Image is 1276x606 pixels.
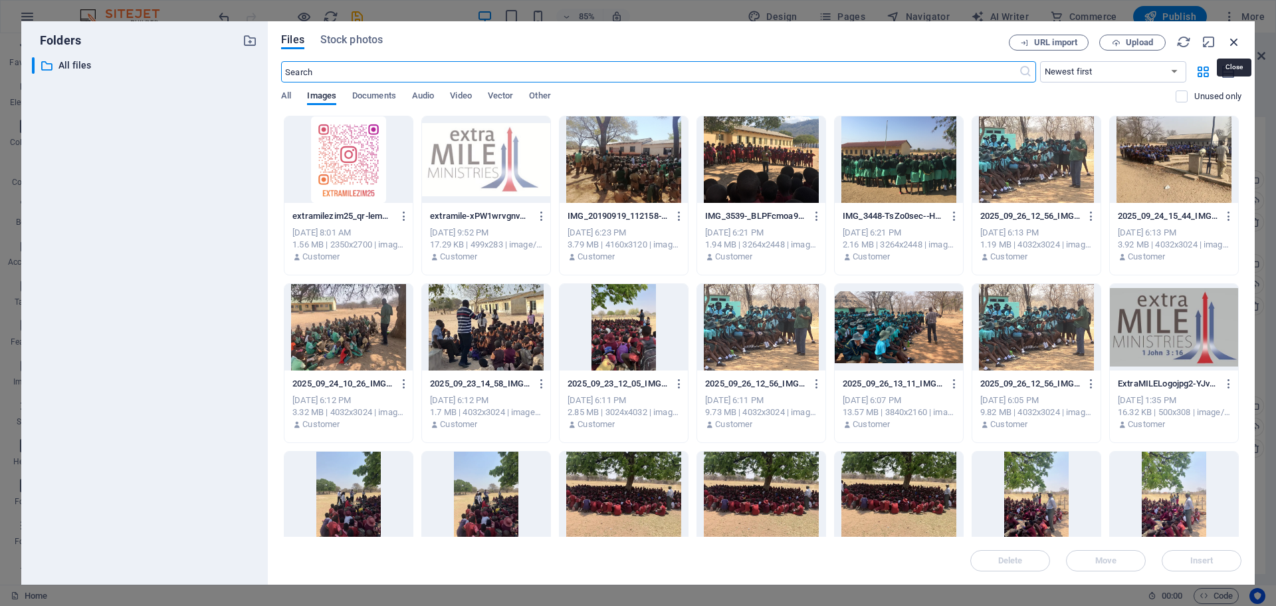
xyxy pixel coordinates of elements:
p: All files [58,58,233,73]
p: Customer [715,251,752,263]
i: Create new folder [243,33,257,48]
p: Customer [1128,251,1165,263]
div: [DATE] 6:21 PM [843,227,955,239]
span: Other [529,88,550,106]
p: 2025_09_26_12_56_IMG_1129-T5Ueivwc48_TgkgcpwVsWA.png [705,378,805,390]
i: Reload [1176,35,1191,49]
p: IMG_3448-TsZo0sec--HLOZ-INIcGkw.JPG [843,210,942,222]
p: Customer [853,418,890,430]
div: 1.7 MB | 4032x3024 | image/webp [430,406,542,418]
div: [DATE] 6:23 PM [568,227,680,239]
div: 9.73 MB | 4032x3024 | image/png [705,406,817,418]
extra: Extra Mile Ministries Zim> [2,3,137,15]
div: ​ [32,57,35,74]
div: 1.94 MB | 3264x2448 | image/jpeg [705,239,817,251]
div: [DATE] 1:35 PM [1118,394,1230,406]
p: Customer [440,418,477,430]
span: Documents [352,88,396,106]
div: 13.57 MB | 3840x2160 | image/png [843,406,955,418]
div: 17.29 KB | 499x283 | image/jpeg [430,239,542,251]
p: 2025_09_23_14_58_IMG_1392-TLOqHT4-cP59SxlQW1F5Fw.webp [430,378,530,390]
span: Video [450,88,471,106]
div: 9.82 MB | 4032x3024 | image/png [980,406,1093,418]
p: Customer [990,418,1027,430]
span: URL import [1034,39,1077,47]
p: 2025_09_24_15_44_IMG_1278-SY__qzkZtUPWpbZdVvHA1w.webp [1118,210,1218,222]
span: Audio [412,88,434,106]
span: Stock photos [320,32,383,48]
p: 2025_09_26_12_56_IMG_1129-GybGSfPwGEWq-G7yAeOUrg.webp [980,210,1080,222]
p: 2025_09_26_12_56_IMG_1130-XNKkKbYXCyaH4nkHC1Jt4g.png [980,378,1080,390]
p: IMG_20190919_112158-y-uBXwPr8qDPEHZ6RRlawQ.jpg [568,210,667,222]
span: All [281,88,291,106]
div: 2.16 MB | 3264x2448 | image/jpeg [843,239,955,251]
p: Customer [853,251,890,263]
div: 1.19 MB | 4032x3024 | image/webp [980,239,1093,251]
div: [DATE] 6:11 PM [705,394,817,406]
div: [DATE] 6:05 PM [980,394,1093,406]
div: [DATE] 6:07 PM [843,394,955,406]
div: [DATE] 6:21 PM [705,227,817,239]
p: Customer [302,418,340,430]
div: 16.32 KB | 500x308 | image/jpeg [1118,406,1230,418]
p: Customer [715,418,752,430]
p: 2025_09_24_10_26_IMG_1254-wT59GaQFN-4ThOSvovWQIw.webp [292,378,392,390]
p: 2025_09_26_13_11_IMG_1131-NWHsg1h_33_NSKvJD3l-wQ.png [843,378,942,390]
p: Customer [302,251,340,263]
p: ExtraMILELogojpg2-YJvT_fqvdV-tRSQWd7m4Uw.jpg [1118,378,1218,390]
div: 3.92 MB | 4032x3024 | image/webp [1118,239,1230,251]
p: IMG_3539-_BLPFcmoa92nu7BGKn9teQ.JPG [705,210,805,222]
p: 2025_09_23_12_05_IMG_1378-NmH-v8BIKzAhVE-2EF5u9w.webp [568,378,667,390]
p: Customer [578,251,615,263]
p: Customer [440,251,477,263]
div: 1.56 MB | 2350x2700 | image/png [292,239,405,251]
p: extramilezim25_qr-lemNGEY9g_Or1nEERGzV8g.png [292,210,392,222]
p: extramile-xPW1wrvgnvoh1doij0ZZNg.JPG [430,210,530,222]
p: Customer [1128,418,1165,430]
div: 3.32 MB | 4032x3024 | image/webp [292,406,405,418]
span: Vector [488,88,514,106]
p: Folders [32,32,81,49]
button: Upload [1099,35,1166,51]
div: [DATE] 6:12 PM [292,394,405,406]
span: Images [307,88,336,106]
div: 2.85 MB | 3024x4032 | image/webp [568,406,680,418]
span: Upload [1126,39,1153,47]
div: [DATE] 6:13 PM [980,227,1093,239]
div: [DATE] 6:11 PM [568,394,680,406]
div: [DATE] 6:12 PM [430,394,542,406]
i: Minimize [1202,35,1216,49]
div: [DATE] 9:52 PM [430,227,542,239]
div: [DATE] 6:13 PM [1118,227,1230,239]
input: Search [281,61,1018,82]
p: Displays only files that are not in use on the website. Files added during this session can still... [1194,90,1241,102]
div: 3.79 MB | 4160x3120 | image/jpeg [568,239,680,251]
button: URL import [1009,35,1089,51]
p: Customer [990,251,1027,263]
div: [DATE] 8:01 AM [292,227,405,239]
span: Files [281,32,304,48]
p: Customer [578,418,615,430]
